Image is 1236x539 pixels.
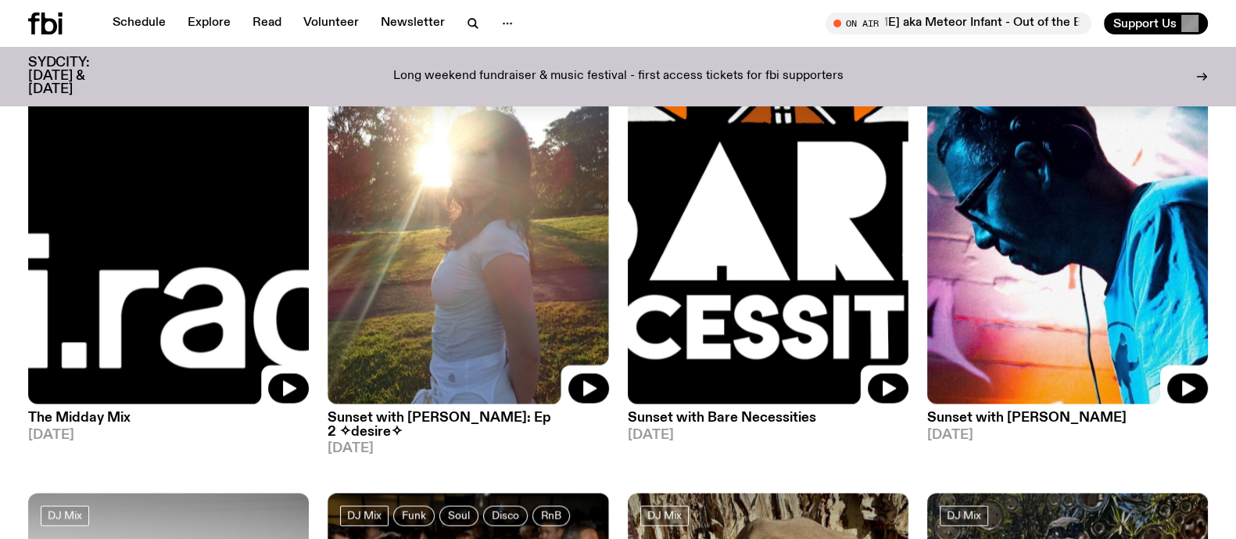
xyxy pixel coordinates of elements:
[927,29,1208,404] img: Simon Caldwell stands side on, looking downwards. He has headphones on. Behind him is a brightly ...
[28,404,309,441] a: The Midday Mix[DATE]
[448,509,470,521] span: Soul
[532,505,570,526] a: RnB
[340,505,389,526] a: DJ Mix
[940,505,988,526] a: DJ Mix
[1104,13,1208,34] button: Support Us
[393,505,435,526] a: Funk
[328,404,608,455] a: Sunset with [PERSON_NAME]: Ep 2 ✧desire✧[DATE]
[640,505,689,526] a: DJ Mix
[28,56,128,96] h3: SYDCITY: [DATE] & [DATE]
[628,429,908,442] span: [DATE]
[1113,16,1177,31] span: Support Us
[628,404,908,441] a: Sunset with Bare Necessities[DATE]
[927,404,1208,441] a: Sunset with [PERSON_NAME][DATE]
[927,411,1208,425] h3: Sunset with [PERSON_NAME]
[103,13,175,34] a: Schedule
[328,411,608,438] h3: Sunset with [PERSON_NAME]: Ep 2 ✧desire✧
[826,13,1091,34] button: On Air[PERSON_NAME] aka Meteor Infant - Out of the Box
[628,411,908,425] h3: Sunset with Bare Necessities
[439,505,478,526] a: Soul
[647,509,682,521] span: DJ Mix
[371,13,454,34] a: Newsletter
[541,509,561,521] span: RnB
[178,13,240,34] a: Explore
[28,429,309,442] span: [DATE]
[628,29,908,404] img: Bare Necessities
[48,509,82,521] span: DJ Mix
[393,70,844,84] p: Long weekend fundraiser & music festival - first access tickets for fbi supporters
[328,442,608,455] span: [DATE]
[28,411,309,425] h3: The Midday Mix
[243,13,291,34] a: Read
[347,509,382,521] span: DJ Mix
[492,509,519,521] span: Disco
[402,509,426,521] span: Funk
[41,505,89,526] a: DJ Mix
[927,429,1208,442] span: [DATE]
[294,13,368,34] a: Volunteer
[947,509,981,521] span: DJ Mix
[483,505,528,526] a: Disco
